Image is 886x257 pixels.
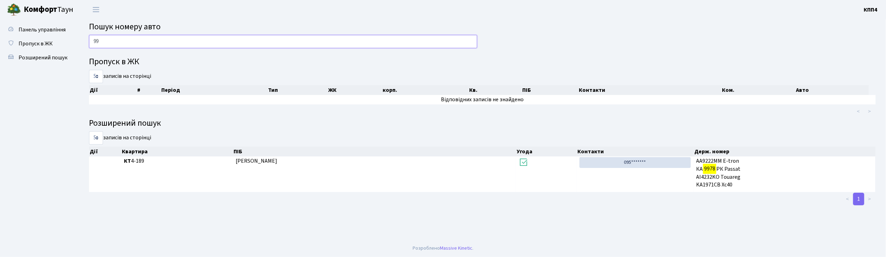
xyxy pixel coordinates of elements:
a: 1 [853,193,864,205]
img: logo.png [7,3,21,17]
th: Угода [516,147,577,156]
b: КТ [124,157,131,165]
b: Комфорт [24,4,57,15]
select: записів на сторінці [89,131,103,145]
a: Пропуск в ЖК [3,37,73,51]
th: Період [161,85,267,95]
span: Пошук номеру авто [89,21,161,33]
th: Держ. номер [694,147,876,156]
th: Ком. [722,85,796,95]
h4: Розширений пошук [89,118,876,128]
label: записів на сторінці [89,131,151,145]
mark: 9978 [703,164,716,174]
span: Таун [24,4,73,16]
a: Розширений пошук [3,51,73,65]
th: Кв. [468,85,522,95]
span: 4-189 [124,157,230,165]
span: АА9222ММ E-tron КА РК Passat AI4232KO Touareg KA1971CB Xc40 [696,157,873,189]
th: Авто [795,85,869,95]
a: Massive Kinetic [440,244,472,252]
th: Тип [267,85,327,95]
th: Контакти [577,147,694,156]
a: КПП4 [864,6,878,14]
th: # [136,85,161,95]
th: корп. [382,85,468,95]
select: записів на сторінці [89,70,103,83]
th: ПІБ [233,147,516,156]
label: записів на сторінці [89,70,151,83]
th: ПІБ [522,85,578,95]
h4: Пропуск в ЖК [89,57,876,67]
th: Квартира [121,147,233,156]
button: Переключити навігацію [87,4,105,15]
th: Дії [89,85,136,95]
th: ЖК [327,85,382,95]
a: Панель управління [3,23,73,37]
span: [PERSON_NAME] [236,157,277,165]
th: Контакти [578,85,722,95]
td: Відповідних записів не знайдено [89,95,876,104]
th: Дії [89,147,121,156]
span: Пропуск в ЖК [19,40,53,47]
span: Розширений пошук [19,54,67,61]
span: Панель управління [19,26,66,34]
div: Розроблено . [413,244,473,252]
input: Пошук [89,35,477,48]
